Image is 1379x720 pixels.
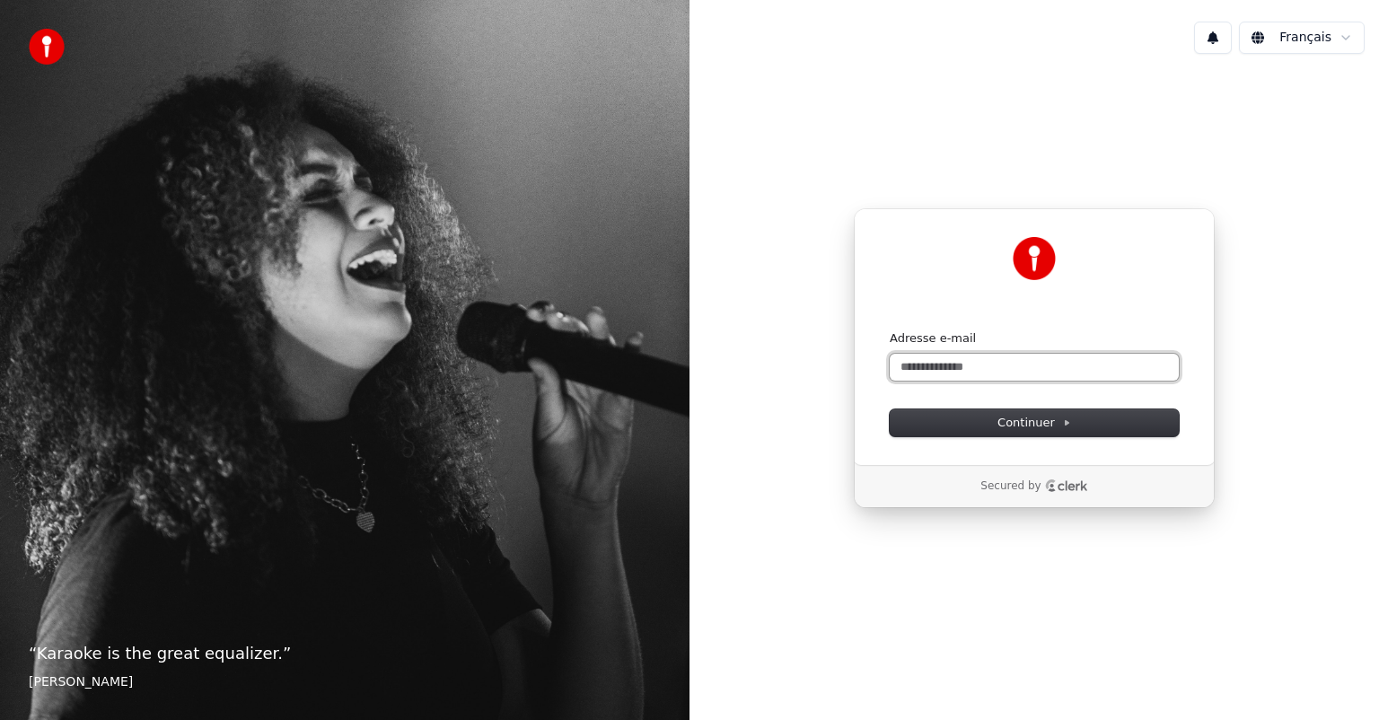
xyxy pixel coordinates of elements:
button: Continuer [890,409,1179,436]
img: youka [29,29,65,65]
img: Youka [1013,237,1056,280]
label: Adresse e-mail [890,330,976,347]
p: Secured by [980,479,1041,494]
footer: [PERSON_NAME] [29,673,661,691]
span: Continuer [997,415,1071,431]
p: “ Karaoke is the great equalizer. ” [29,641,661,666]
a: Clerk logo [1045,479,1088,492]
